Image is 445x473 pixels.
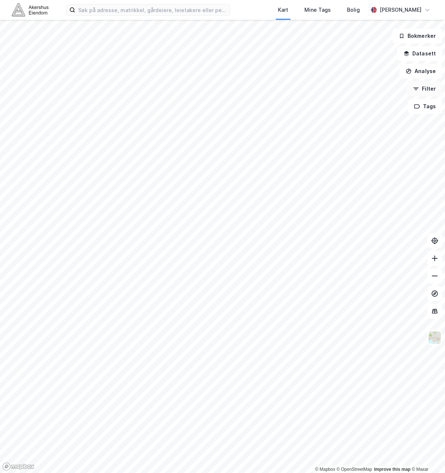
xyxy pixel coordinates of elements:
button: Analyse [399,64,442,79]
button: Bokmerker [392,29,442,43]
a: Mapbox [315,467,335,472]
div: [PERSON_NAME] [380,6,422,14]
img: akershus-eiendom-logo.9091f326c980b4bce74ccdd9f866810c.svg [12,3,48,16]
input: Søk på adresse, matrikkel, gårdeiere, leietakere eller personer [75,4,230,15]
a: Mapbox homepage [2,462,35,471]
div: Bolig [347,6,360,14]
a: OpenStreetMap [337,467,372,472]
div: Kontrollprogram for chat [408,438,445,473]
iframe: Chat Widget [408,438,445,473]
button: Tags [408,99,442,114]
div: Mine Tags [304,6,331,14]
button: Datasett [397,46,442,61]
button: Filter [407,81,442,96]
div: Kart [278,6,288,14]
a: Improve this map [374,467,410,472]
img: Z [428,331,442,345]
